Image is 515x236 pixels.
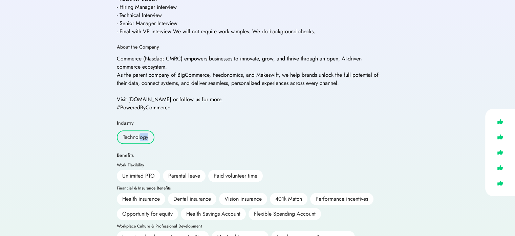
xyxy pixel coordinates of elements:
div: Work Flexibility [117,163,144,167]
div: 401k Match [270,193,307,205]
img: like.svg [495,117,505,127]
div: Flexible Spending Account [249,208,321,220]
div: Technology [117,130,154,144]
img: like.svg [495,132,505,142]
div: Health Savings Account [181,208,246,220]
div: Health insurance [117,193,165,205]
div: Opportunity for equity [117,208,178,220]
div: Parental leave [163,170,206,182]
div: About the Company [117,44,159,51]
div: Dental insurance [168,193,216,205]
img: like.svg [495,163,505,173]
div: Unlimited PTO [117,170,160,182]
img: like.svg [495,178,505,188]
div: Vision insurance [219,193,267,205]
div: Benefits [117,152,134,159]
div: Industry [117,120,134,127]
div: Paid volunteer time [208,170,263,182]
div: Workplace Culture & Professional Development [117,224,202,228]
div: Performance incentives [310,193,373,205]
div: Financial & Insurance Benefits [117,186,171,190]
img: like.svg [495,147,505,157]
div: Commerce (Nasdaq: CMRC) empowers businesses to innovate, grow, and thrive through an open, AI-dri... [117,55,381,112]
